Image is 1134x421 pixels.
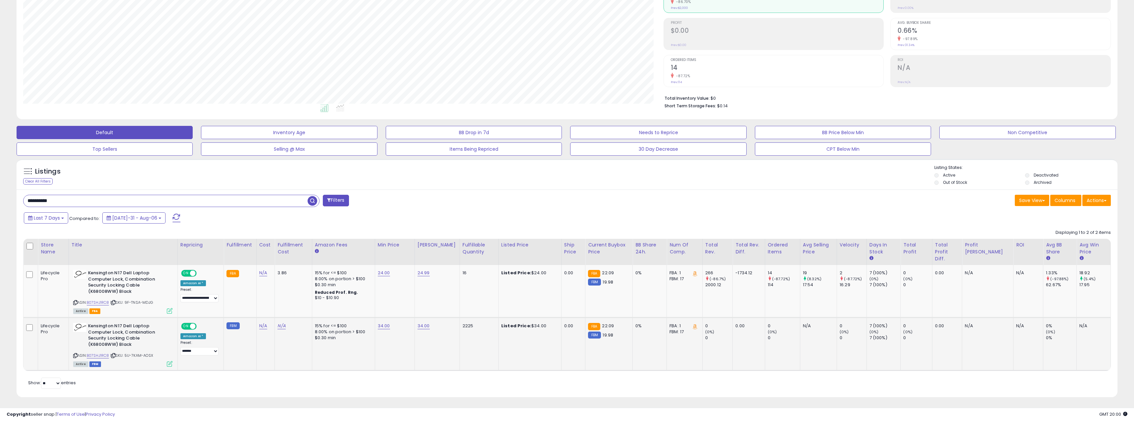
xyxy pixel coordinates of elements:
[671,27,884,36] h2: $0.00
[588,270,600,277] small: FBA
[768,335,800,341] div: 0
[201,126,377,139] button: Inventory Age
[768,270,800,276] div: 14
[1050,195,1081,206] button: Columns
[898,80,911,84] small: Prev: N/A
[501,323,531,329] b: Listed Price:
[418,323,430,329] a: 34.00
[671,64,884,73] h2: 14
[102,212,166,224] button: [DATE]-31 - Aug-06
[588,279,601,286] small: FBM
[840,335,866,341] div: 0
[710,276,726,282] small: (-86.7%)
[34,215,60,221] span: Last 7 Days
[665,94,1106,102] li: $0
[674,74,690,79] small: -87.72%
[869,282,900,288] div: 7 (100%)
[315,276,370,282] div: 8.00% on portion > $100
[89,308,101,314] span: FBA
[73,270,86,279] img: 318e9NPLaXL._SL40_.jpg
[418,270,430,276] a: 24.99
[1046,241,1074,255] div: Avg BB Share
[671,6,688,10] small: Prev: $2,000
[1079,282,1110,288] div: 17.95
[803,270,837,276] div: 19
[1034,172,1059,178] label: Deactivated
[772,276,790,282] small: (-87.72%)
[72,241,175,248] div: Title
[755,142,931,156] button: CPT Below Min
[1056,230,1111,236] div: Displaying 1 to 2 of 2 items
[705,335,732,341] div: 0
[671,21,884,25] span: Profit
[903,270,932,276] div: 0
[315,295,370,301] div: $10 - $10.90
[840,270,866,276] div: 2
[803,282,837,288] div: 17.54
[943,180,967,185] label: Out of Stock
[1016,241,1040,248] div: ROI
[88,323,169,349] b: Kensington N17 Dell Laptop Computer Lock, Combination Security Locking Cable (K68008WW) Black
[1084,276,1096,282] small: (5.4%)
[570,126,746,139] button: Needs to Reprice
[41,323,64,335] div: Lifecycle Pro
[869,323,900,329] div: 7 (100%)
[943,172,955,178] label: Active
[180,241,221,248] div: Repricing
[315,329,370,335] div: 8.00% on portion > $100
[87,353,109,358] a: B07SHJ1RC8
[418,241,457,248] div: [PERSON_NAME]
[73,270,173,313] div: ASIN:
[903,323,932,329] div: 0
[705,282,732,288] div: 2000.12
[669,270,697,276] div: FBA: 1
[669,241,700,255] div: Num of Comp.
[378,323,390,329] a: 34.00
[110,353,153,358] span: | SKU: 5U-7KAM-AOSX
[315,270,370,276] div: 15% for <= $100
[602,270,614,276] span: 22.09
[898,64,1110,73] h2: N/A
[635,270,662,276] div: 0%
[965,323,1008,329] div: N/A
[73,308,88,314] span: All listings currently available for purchase on Amazon
[840,323,866,329] div: 0
[259,323,267,329] a: N/A
[180,288,219,302] div: Preset:
[1079,255,1083,261] small: Avg Win Price.
[768,323,800,329] div: 0
[755,126,931,139] button: BB Price Below Min
[840,282,866,288] div: 16.29
[903,282,932,288] div: 0
[315,282,370,288] div: $0.30 min
[1079,323,1106,329] div: N/A
[935,323,957,329] div: 0.00
[86,411,115,417] a: Privacy Policy
[588,332,601,339] small: FBM
[903,329,912,335] small: (0%)
[501,241,559,248] div: Listed Price
[935,270,957,276] div: 0.00
[17,126,193,139] button: Default
[180,341,219,355] div: Preset:
[1055,197,1075,204] span: Columns
[73,323,173,366] div: ASIN:
[195,324,206,329] span: OFF
[501,323,556,329] div: $34.00
[259,241,272,248] div: Cost
[564,241,582,255] div: Ship Price
[869,335,900,341] div: 7 (100%)
[635,241,664,255] div: BB Share 24h.
[869,329,879,335] small: (0%)
[898,6,913,10] small: Prev: 0.00%
[7,411,31,417] strong: Copyright
[69,215,100,222] span: Compared to:
[705,270,732,276] div: 266
[840,329,849,335] small: (0%)
[869,270,900,276] div: 7 (100%)
[965,241,1011,255] div: Profit [PERSON_NAME]
[903,335,932,341] div: 0
[88,270,169,296] b: Kensington N17 Dell Laptop Computer Lock, Combination Security Locking Cable (K68008WW) Black
[898,27,1110,36] h2: 0.66%
[935,241,960,262] div: Total Profit Diff.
